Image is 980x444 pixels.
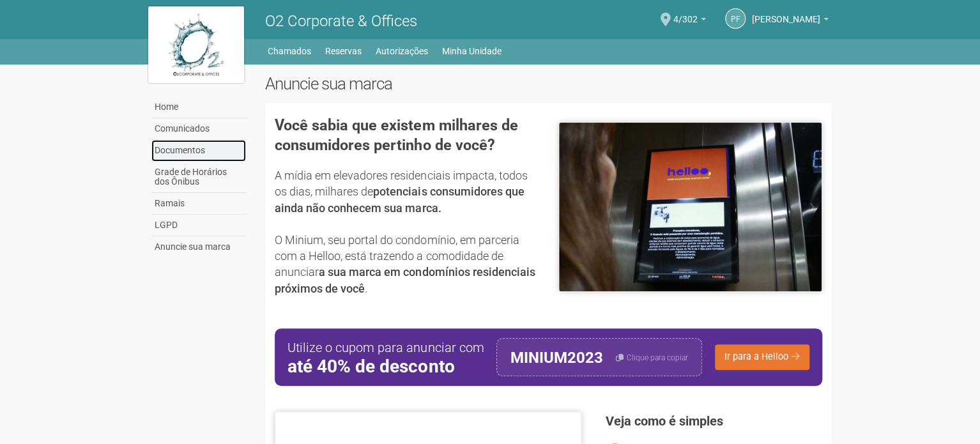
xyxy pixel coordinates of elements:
[510,339,602,376] div: MINIUM2023
[606,415,822,427] h3: Veja como é simples
[151,96,246,118] a: Home
[673,16,706,26] a: 4/302
[268,42,311,60] a: Chamados
[265,74,832,93] h2: Anuncie sua marca
[151,193,246,215] a: Ramais
[715,344,809,370] a: Ir para a Helloo
[752,16,829,26] a: [PERSON_NAME]
[148,6,244,83] img: logo.jpg
[673,2,698,24] span: 4/302
[151,118,246,140] a: Comunicados
[275,167,539,296] p: A mídia em elevadores residenciais impacta, todos os dias, milhares de O Minium, seu portal do co...
[325,42,362,60] a: Reservas
[558,122,822,292] img: helloo-1.jpeg
[442,42,501,60] a: Minha Unidade
[151,162,246,193] a: Grade de Horários dos Ônibus
[287,357,484,376] strong: até 40% de desconto
[275,265,535,295] strong: a sua marca em condomínios residenciais próximos de você
[287,338,484,376] div: Utilize o cupom para anunciar com
[151,140,246,162] a: Documentos
[752,2,820,24] span: PRISCILLA FREITAS
[376,42,428,60] a: Autorizações
[275,185,524,214] strong: potenciais consumidores que ainda não conhecem sua marca.
[151,236,246,257] a: Anuncie sua marca
[615,339,687,376] button: Clique para copiar
[725,8,746,29] a: PF
[265,12,417,30] span: O2 Corporate & Offices
[151,215,246,236] a: LGPD
[275,116,539,155] h3: Você sabia que existem milhares de consumidores pertinho de você?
